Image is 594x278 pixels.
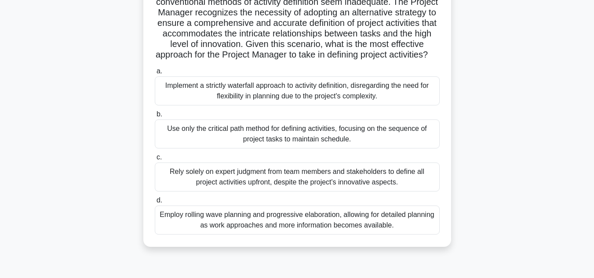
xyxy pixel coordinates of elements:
span: d. [157,196,162,204]
div: Implement a strictly waterfall approach to activity definition, disregarding the need for flexibi... [155,76,440,105]
span: b. [157,110,162,118]
div: Use only the critical path method for defining activities, focusing on the sequence of project ta... [155,119,440,148]
span: c. [157,153,162,161]
div: Rely solely on expert judgment from team members and stakeholders to define all project activitie... [155,162,440,191]
div: Employ rolling wave planning and progressive elaboration, allowing for detailed planning as work ... [155,206,440,235]
span: a. [157,67,162,75]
